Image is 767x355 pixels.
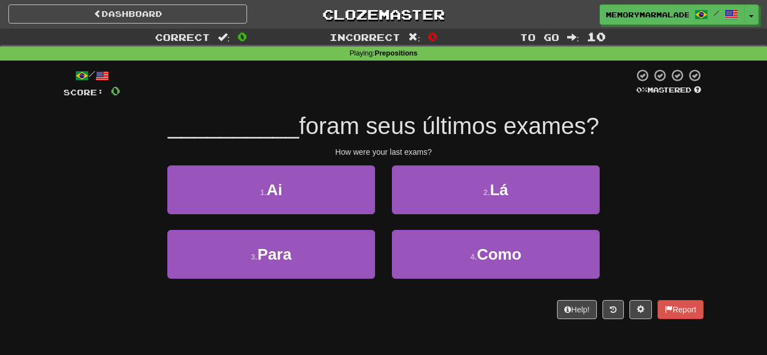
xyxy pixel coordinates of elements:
span: Como [477,246,521,263]
a: Dashboard [8,4,247,24]
small: 3 . [251,252,258,261]
span: : [567,33,579,42]
span: 0 [111,84,120,98]
button: Report [658,300,704,319]
span: foram seus últimos exames? [299,113,600,139]
div: / [63,68,120,82]
small: 1 . [260,188,267,197]
button: Help! [557,300,597,319]
a: Clozemaster [264,4,503,24]
button: 3.Para [167,230,375,279]
button: Round history (alt+y) [602,300,624,319]
span: / [714,9,719,17]
a: MemoryMarmalade / [600,4,745,25]
span: Correct [155,31,210,43]
div: How were your last exams? [63,146,704,158]
strong: Prepositions [375,49,417,57]
span: MemoryMarmalade [606,10,689,20]
button: 1.Ai [167,165,375,214]
span: Para [257,246,291,263]
button: 4.Como [392,230,600,279]
span: 0 % [636,85,647,94]
span: : [218,33,230,42]
span: : [408,33,421,42]
span: 0 [428,30,437,43]
span: To go [520,31,559,43]
span: Score: [63,87,104,97]
span: Lá [490,181,509,199]
small: 2 . [483,188,490,197]
span: Incorrect [330,31,400,43]
div: Mastered [634,85,704,95]
span: 0 [238,30,247,43]
small: 4 . [470,252,477,261]
span: 10 [587,30,606,43]
button: 2.Lá [392,165,600,214]
span: __________ [168,113,299,139]
span: Ai [267,181,282,199]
